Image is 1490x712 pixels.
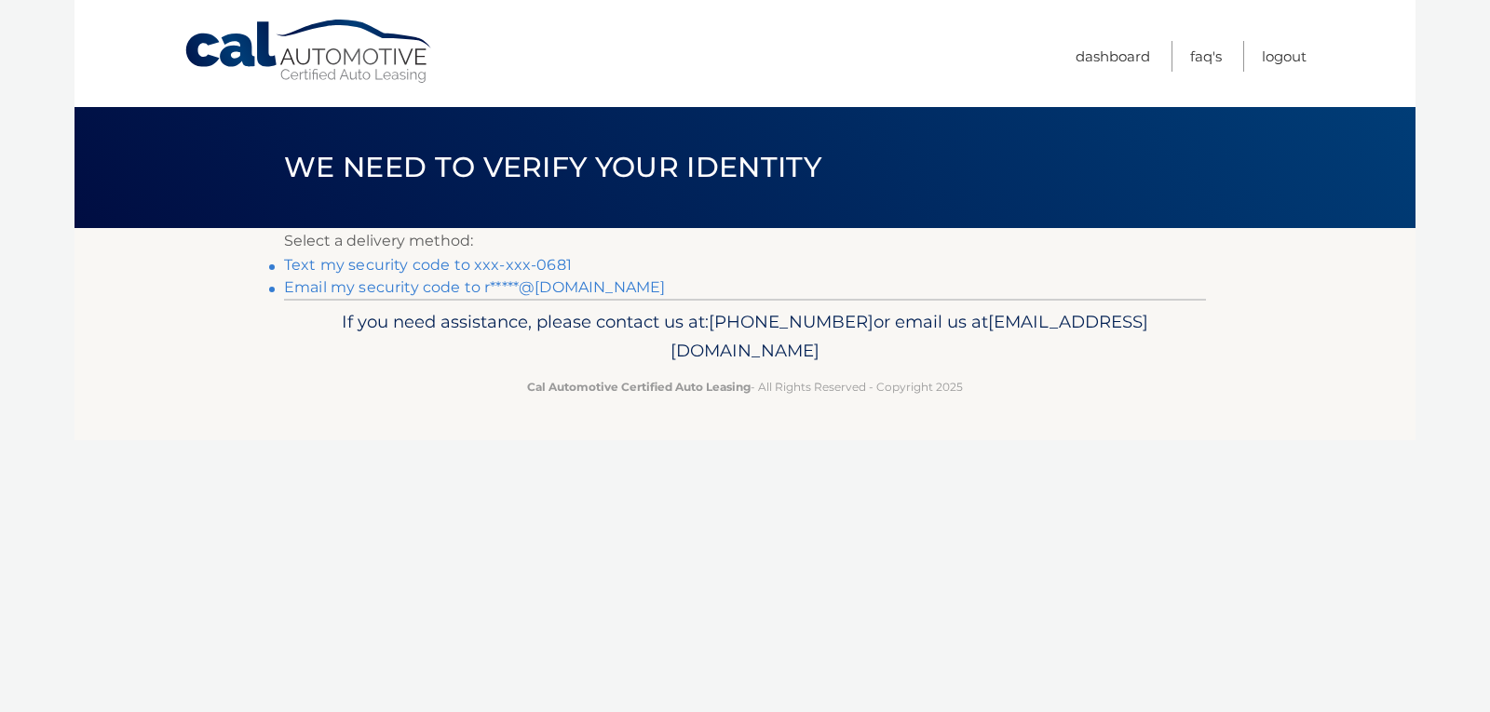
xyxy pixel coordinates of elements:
a: Email my security code to r*****@[DOMAIN_NAME] [284,278,665,296]
a: Text my security code to xxx-xxx-0681 [284,256,572,274]
a: Logout [1262,41,1307,72]
a: Dashboard [1076,41,1150,72]
p: Select a delivery method: [284,228,1206,254]
p: - All Rights Reserved - Copyright 2025 [296,377,1194,396]
a: FAQ's [1190,41,1222,72]
strong: Cal Automotive Certified Auto Leasing [527,380,751,394]
a: Cal Automotive [183,19,435,85]
p: If you need assistance, please contact us at: or email us at [296,307,1194,367]
span: We need to verify your identity [284,150,821,184]
span: [PHONE_NUMBER] [709,311,874,332]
